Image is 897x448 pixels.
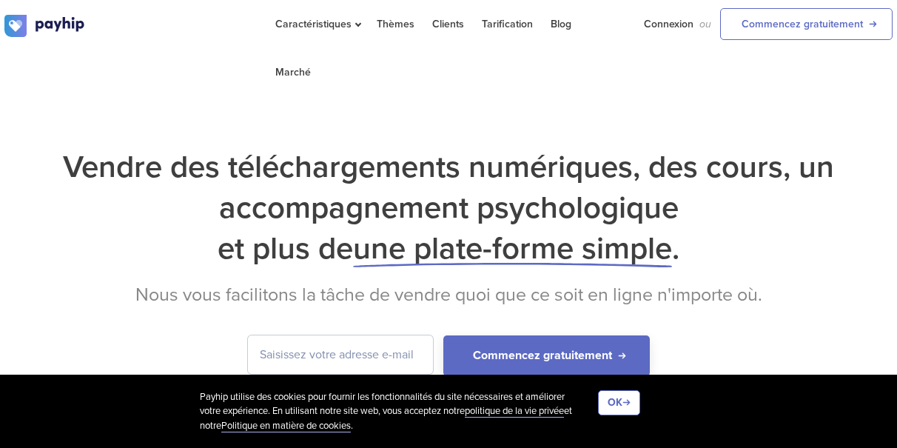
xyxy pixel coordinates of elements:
[248,335,433,374] input: Saisissez votre adresse e-mail
[598,390,640,415] button: OK
[353,230,672,267] span: une plate-forme simple
[275,18,359,30] span: Caractéristiques
[4,147,893,269] h1: Vendre des téléchargements numériques, des cours, un accompagnement psychologique et plus de
[4,15,86,37] img: logo.svg
[275,48,311,96] a: Marché
[4,284,893,306] h2: Nous vous facilitons la tâche de vendre quoi que ce soit en ligne n'importe où.
[200,390,598,434] div: Payhip utilise des cookies pour fournir les fonctionnalités du site nécessaires et améliorer votr...
[672,230,679,267] span: .
[221,420,351,432] a: Politique en matière de cookies
[443,335,650,376] button: Commencez gratuitement
[465,405,564,418] a: politique de la vie privée
[720,8,893,40] a: Commencez gratuitement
